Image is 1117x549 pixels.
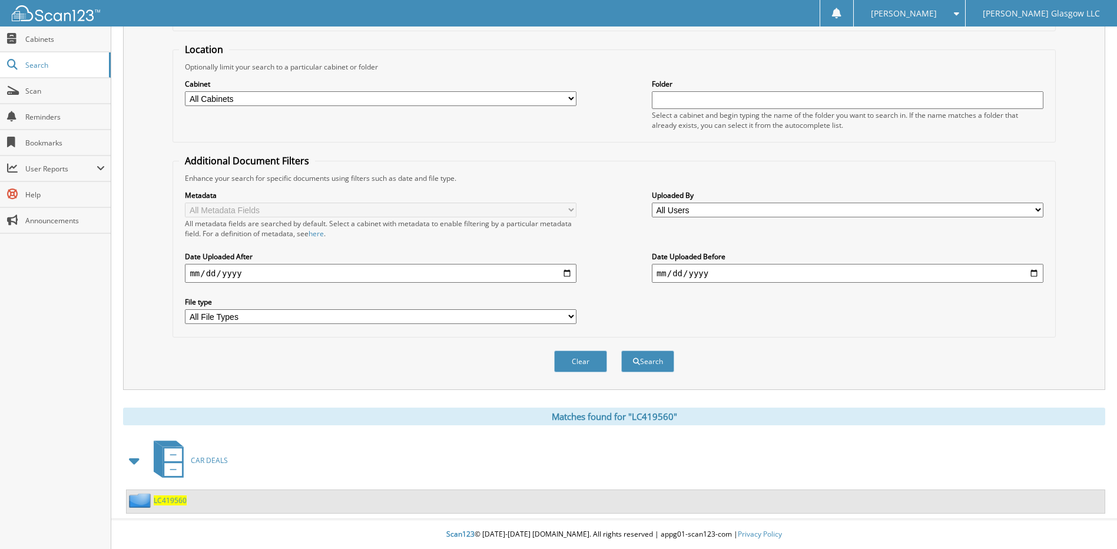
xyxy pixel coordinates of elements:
input: start [185,264,576,283]
div: Select a cabinet and begin typing the name of the folder you want to search in. If the name match... [652,110,1043,130]
label: Folder [652,79,1043,89]
span: Reminders [25,112,105,122]
a: CAR DEALS [147,437,228,484]
img: folder2.png [129,493,154,508]
span: Scan123 [446,529,475,539]
span: Search [25,60,103,70]
span: Cabinets [25,34,105,44]
div: Optionally limit your search to a particular cabinet or folder [179,62,1049,72]
div: All metadata fields are searched by default. Select a cabinet with metadata to enable filtering b... [185,219,576,239]
span: [PERSON_NAME] Glasgow LLC [983,10,1100,17]
div: © [DATE]-[DATE] [DOMAIN_NAME]. All rights reserved | appg01-scan123-com | [111,520,1117,549]
span: [PERSON_NAME] [871,10,937,17]
a: here [309,229,324,239]
button: Search [621,350,674,372]
legend: Additional Document Filters [179,154,315,167]
label: Date Uploaded After [185,252,576,262]
span: Announcements [25,216,105,226]
img: scan123-logo-white.svg [12,5,100,21]
span: User Reports [25,164,97,174]
label: Cabinet [185,79,576,89]
input: end [652,264,1043,283]
legend: Location [179,43,229,56]
label: Date Uploaded Before [652,252,1043,262]
span: CAR DEALS [191,455,228,465]
span: Help [25,190,105,200]
a: LC419560 [154,495,187,505]
label: Metadata [185,190,576,200]
a: Privacy Policy [738,529,782,539]
div: Enhance your search for specific documents using filters such as date and file type. [179,173,1049,183]
span: Bookmarks [25,138,105,148]
span: Scan [25,86,105,96]
iframe: Chat Widget [1058,492,1117,549]
label: File type [185,297,576,307]
label: Uploaded By [652,190,1043,200]
button: Clear [554,350,607,372]
div: Matches found for "LC419560" [123,408,1105,425]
